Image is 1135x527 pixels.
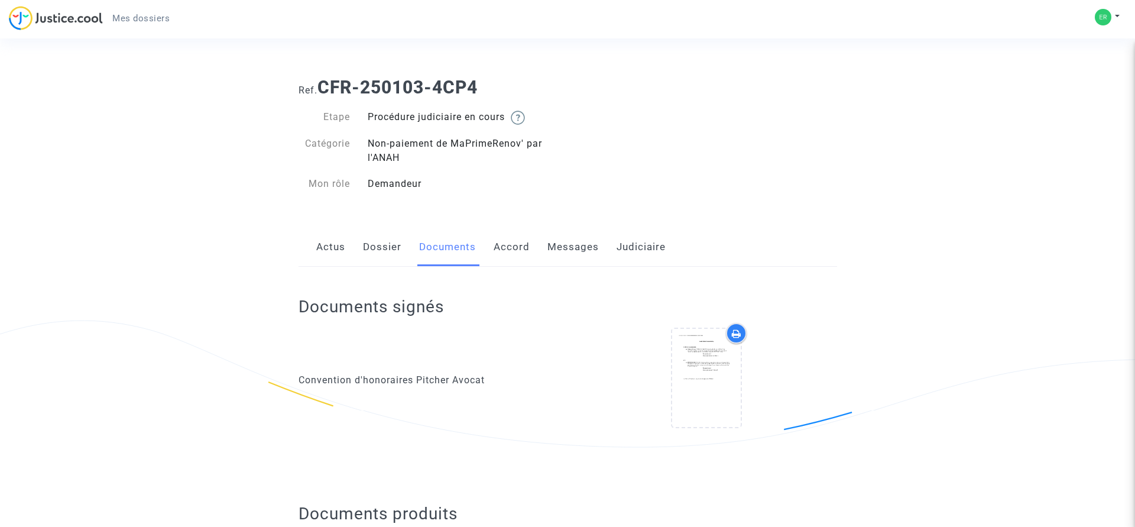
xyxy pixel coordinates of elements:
div: Etape [290,110,359,125]
div: Mon rôle [290,177,359,191]
img: jc-logo.svg [9,6,103,30]
a: Messages [547,228,599,267]
div: Convention d'honoraires Pitcher Avocat [299,373,559,387]
div: Demandeur [359,177,567,191]
div: Catégorie [290,137,359,165]
a: Dossier [363,228,401,267]
a: Accord [494,228,530,267]
a: Documents [419,228,476,267]
div: Non-paiement de MaPrimeRenov' par l'ANAH [359,137,567,165]
img: c41eaea44ade5647e19e7b054e5e647c [1095,9,1111,25]
a: Actus [316,228,345,267]
span: Mes dossiers [112,13,170,24]
img: help.svg [511,111,525,125]
a: Judiciaire [617,228,666,267]
a: Mes dossiers [103,9,179,27]
h2: Documents signés [299,296,444,317]
b: CFR-250103-4CP4 [317,77,478,98]
h2: Documents produits [299,503,837,524]
div: Procédure judiciaire en cours [359,110,567,125]
span: Ref. [299,85,317,96]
